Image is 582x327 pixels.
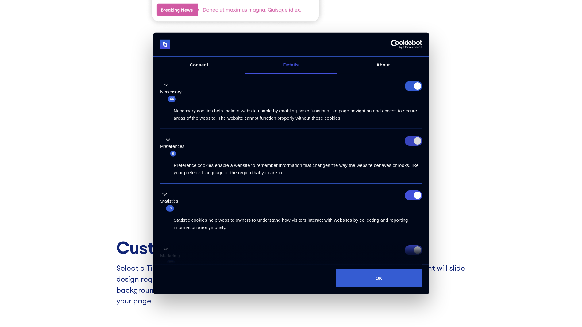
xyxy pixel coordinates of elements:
a: Details [245,57,337,74]
label: Statistics [160,198,178,205]
label: Necessary [160,88,182,96]
button: Preferences (6) [160,136,188,157]
a: Consent [153,57,245,74]
p: Select a Ticker style, and size that meets your design requirements. Assign the text, background,... [116,263,276,306]
button: Necessary (44) [160,81,185,103]
div: Necessary cookies help make a website usable by enabling basic functions like page navigation and... [160,103,422,122]
button: Statistics (13) [160,190,182,212]
img: logo [160,39,170,49]
a: Usercentrics Cookiebot - opens in a new window [368,40,422,49]
span: 57 [167,260,175,266]
div: Statistic cookies help website owners to understand how visitors interact with websites by collec... [160,212,422,231]
button: OK [336,269,422,287]
label: Marketing [160,252,180,259]
div: Preference cookies enable a website to remember information that changes the way the website beha... [160,157,422,176]
span: 44 [168,96,176,102]
a: About [337,57,429,74]
h2: Custom Design [116,238,294,257]
span: 6 [170,151,176,157]
iframe: Chat Widget [551,298,582,327]
button: Marketing (57) [160,245,184,267]
label: Preferences [160,143,184,150]
span: 13 [166,205,174,211]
